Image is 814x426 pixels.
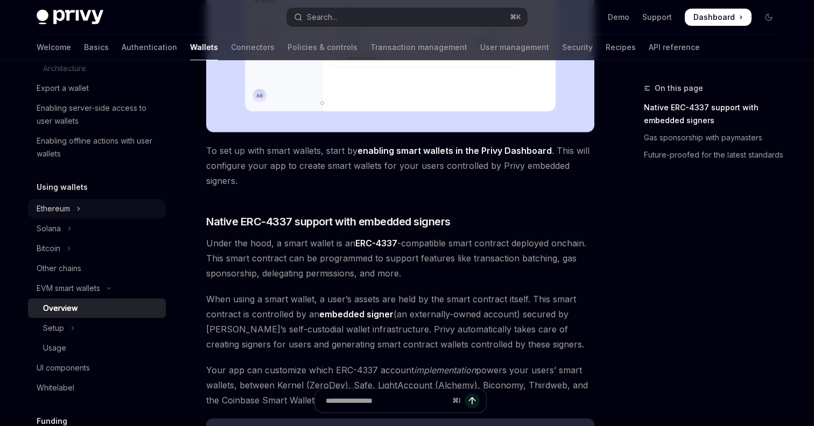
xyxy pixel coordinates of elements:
a: Security [562,34,593,60]
div: Ethereum [37,202,70,215]
input: Ask a question... [326,389,448,413]
div: Enabling server-side access to user wallets [37,102,159,127]
a: Usage [28,338,166,358]
span: Under the hood, a smart wallet is an -compatible smart contract deployed onchain. This smart cont... [206,236,594,281]
a: Policies & controls [287,34,357,60]
div: Other chains [37,262,81,275]
a: Whitelabel [28,378,166,397]
span: Your app can customize which ERC-4337 account powers your users’ smart wallets, between Kernel (Z... [206,363,594,408]
a: Authentication [122,34,177,60]
div: Export a wallet [37,82,89,95]
button: Toggle Bitcoin section [28,239,166,258]
a: Other chains [28,259,166,278]
a: Support [642,12,672,23]
a: UI components [28,358,166,378]
div: Usage [43,342,66,354]
a: Enabling offline actions with user wallets [28,131,166,164]
a: Demo [608,12,629,23]
a: Enabling server-side access to user wallets [28,98,166,131]
em: implementation [414,365,476,375]
a: Basics [84,34,109,60]
div: Bitcoin [37,242,60,255]
button: Toggle Solana section [28,219,166,238]
div: Enabling offline actions with user wallets [37,134,159,160]
div: UI components [37,361,90,374]
a: API reference [649,34,700,60]
a: Wallets [190,34,218,60]
div: Search... [307,11,337,24]
span: When using a smart wallet, a user’s assets are held by the smart contract itself. This smart cont... [206,292,594,352]
a: Transaction management [370,34,467,60]
div: Solana [37,222,61,235]
a: Export a wallet [28,79,166,98]
a: Connectors [231,34,275,60]
span: On this page [655,82,703,95]
img: dark logo [37,10,103,25]
a: Dashboard [685,9,752,26]
div: Setup [43,322,64,335]
button: Toggle Ethereum section [28,199,166,218]
span: ⌘ K [510,13,521,22]
strong: embedded signer [319,309,394,319]
div: EVM smart wallets [37,282,100,295]
div: Whitelabel [37,381,74,394]
a: ERC-4337 [355,238,397,249]
h5: Using wallets [37,181,88,194]
a: Recipes [606,34,636,60]
a: Overview [28,299,166,318]
button: Toggle EVM smart wallets section [28,279,166,298]
button: Open search [286,8,528,27]
button: Send message [465,393,480,408]
div: Overview [43,302,78,315]
a: User management [480,34,549,60]
a: Native ERC-4337 support with embedded signers [644,99,786,129]
span: Dashboard [693,12,735,23]
span: To set up with smart wallets, start by . This will configure your app to create smart wallets for... [206,143,594,188]
a: Welcome [37,34,71,60]
span: Native ERC-4337 support with embedded signers [206,214,451,229]
button: Toggle Setup section [28,318,166,338]
a: Gas sponsorship with paymasters [644,129,786,146]
a: Future-proofed for the latest standards [644,146,786,164]
a: enabling smart wallets in the Privy Dashboard [357,145,552,157]
button: Toggle dark mode [760,9,777,26]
